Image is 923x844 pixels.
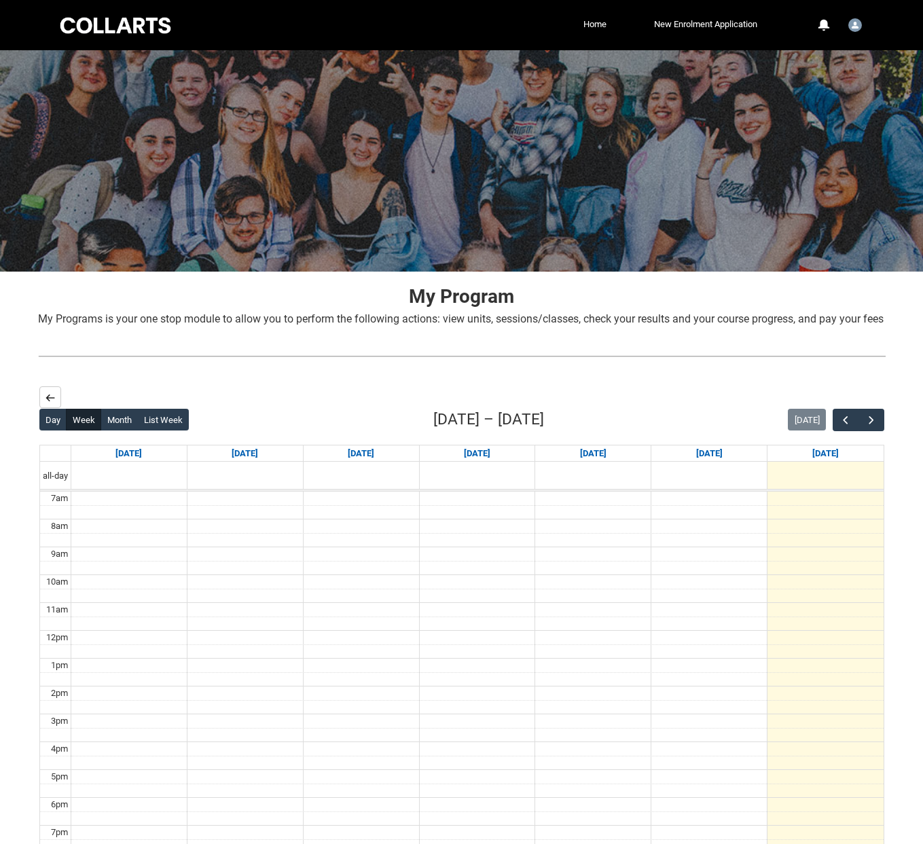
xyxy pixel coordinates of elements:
button: Day [39,409,67,430]
strong: My Program [409,285,514,308]
a: Go to September 1, 2025 [229,445,261,462]
button: List Week [137,409,189,430]
div: 3pm [48,714,71,728]
button: Previous Week [833,409,858,431]
a: Go to September 5, 2025 [693,445,725,462]
a: Go to September 4, 2025 [577,445,609,462]
button: Next Week [858,409,884,431]
span: My Programs is your one stop module to allow you to perform the following actions: view units, se... [38,312,884,325]
div: 7am [48,492,71,505]
div: 10am [43,575,71,589]
div: 8am [48,519,71,533]
a: New Enrolment Application [651,14,761,35]
div: 12pm [43,631,71,644]
h2: [DATE] – [DATE] [433,408,544,431]
div: 4pm [48,742,71,756]
button: [DATE] [788,409,826,430]
button: Month [101,409,138,430]
div: 2pm [48,686,71,700]
a: Go to September 6, 2025 [810,445,841,462]
button: User Profile Student.vnguyen.5384 [845,13,865,35]
a: Go to September 2, 2025 [345,445,377,462]
button: Week [66,409,101,430]
span: all-day [40,469,71,483]
div: 1pm [48,659,71,672]
img: REDU_GREY_LINE [38,349,886,363]
div: 7pm [48,826,71,839]
div: 5pm [48,770,71,784]
button: Back [39,386,61,408]
img: Student.vnguyen.5384 [848,18,862,32]
a: Go to August 31, 2025 [113,445,145,462]
a: Home [580,14,610,35]
div: 6pm [48,798,71,811]
div: 11am [43,603,71,617]
a: Go to September 3, 2025 [461,445,493,462]
div: 9am [48,547,71,561]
